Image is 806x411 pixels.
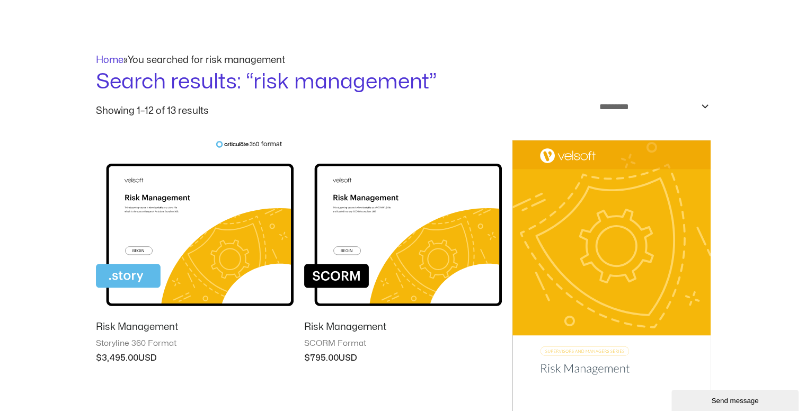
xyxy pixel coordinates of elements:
[592,97,710,117] select: Shop order
[304,321,502,338] a: Risk Management
[96,56,285,65] span: »
[304,354,339,362] bdi: 795.00
[304,140,502,312] img: Risk Management
[96,67,711,97] h1: Search results: “risk management”
[96,140,294,312] img: Risk Management
[304,321,502,333] h2: Risk Management
[96,106,209,116] p: Showing 1–12 of 13 results
[96,321,294,338] a: Risk Management
[96,354,102,362] span: $
[304,354,310,362] span: $
[96,56,123,65] a: Home
[304,338,502,349] span: SCORM Format
[96,321,294,333] h2: Risk Management
[96,354,138,362] bdi: 3,495.00
[671,388,801,411] iframe: chat widget
[96,338,294,349] span: Storyline 360 Format
[128,56,285,65] span: You searched for risk management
